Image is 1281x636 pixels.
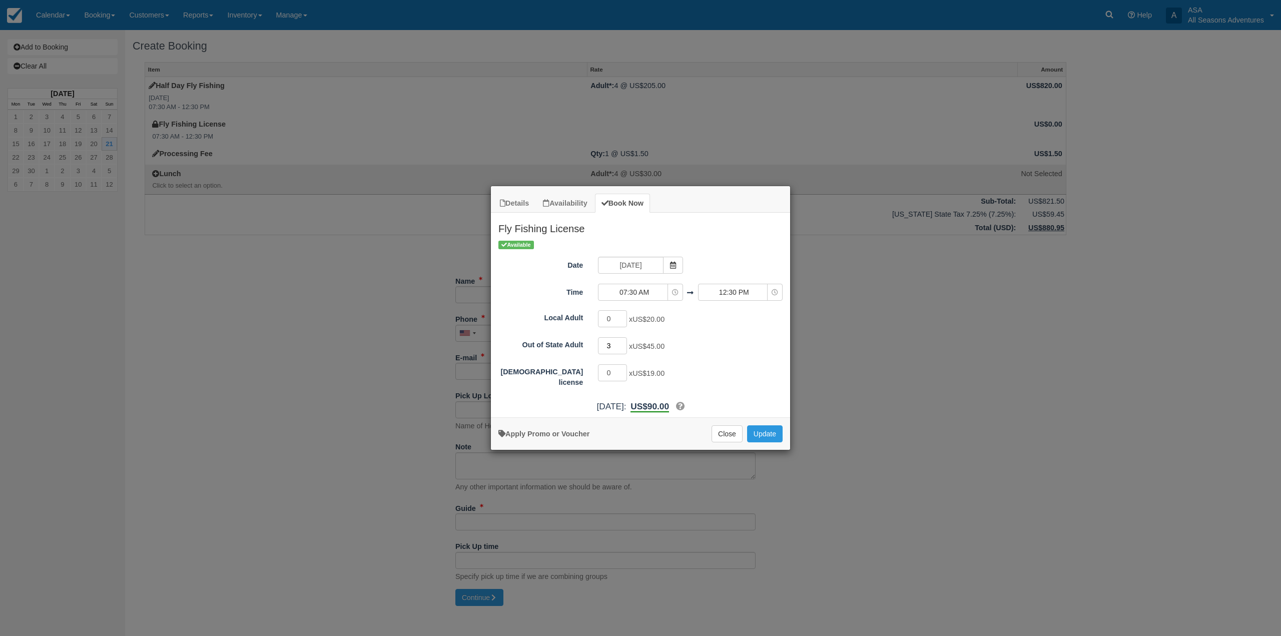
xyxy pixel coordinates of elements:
[699,287,770,297] span: 12:30 PM
[491,213,790,412] div: Item Modal
[493,194,535,213] a: Details
[491,284,590,298] label: Time
[491,336,590,350] label: Out of State Adult
[629,316,665,324] span: x
[491,213,790,239] h2: Fly Fishing License
[632,343,665,351] span: US$45.00
[598,337,627,354] input: Out of State Adult
[629,343,665,351] span: x
[712,425,743,442] button: Close
[632,370,665,378] span: US$19.00
[629,370,665,378] span: x
[598,364,627,381] input: 12 And 13 year old license
[632,316,665,324] span: US$20.00
[598,310,627,327] input: Local Adult
[491,309,590,323] label: Local Adult
[491,363,590,387] label: 12 And 13 year old license
[491,400,790,413] div: [DATE]:
[595,194,650,213] a: Book Now
[630,401,669,411] span: US$90.00
[498,430,589,438] a: Apply Voucher
[491,257,590,271] label: Date
[747,425,783,442] button: Update
[536,194,593,213] a: Availability
[498,241,534,249] span: Available
[598,287,670,297] span: 07:30 AM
